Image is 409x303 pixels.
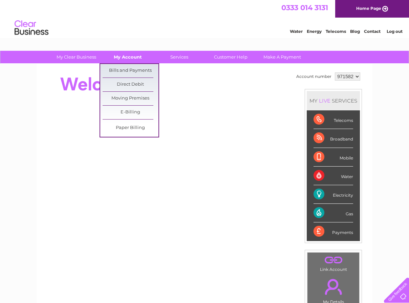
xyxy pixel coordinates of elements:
[314,204,353,222] div: Gas
[309,254,358,266] a: .
[314,167,353,185] div: Water
[326,29,346,34] a: Telecoms
[100,51,156,63] a: My Account
[307,91,360,110] div: MY SERVICES
[45,4,365,33] div: Clear Business is a trading name of Verastar Limited (registered in [GEOGRAPHIC_DATA] No. 3667643...
[350,29,360,34] a: Blog
[364,29,381,34] a: Contact
[48,51,104,63] a: My Clear Business
[314,148,353,167] div: Mobile
[295,71,333,82] td: Account number
[281,3,328,12] a: 0333 014 3131
[314,110,353,129] div: Telecoms
[314,129,353,148] div: Broadband
[314,185,353,204] div: Electricity
[203,51,259,63] a: Customer Help
[103,106,158,119] a: E-Billing
[103,64,158,78] a: Bills and Payments
[151,51,207,63] a: Services
[387,29,403,34] a: Log out
[307,252,360,274] td: Link Account
[290,29,303,34] a: Water
[307,29,322,34] a: Energy
[103,78,158,91] a: Direct Debit
[309,275,358,299] a: .
[14,18,49,38] img: logo.png
[314,222,353,241] div: Payments
[318,98,332,104] div: LIVE
[254,51,310,63] a: Make A Payment
[103,121,158,135] a: Paper Billing
[103,92,158,105] a: Moving Premises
